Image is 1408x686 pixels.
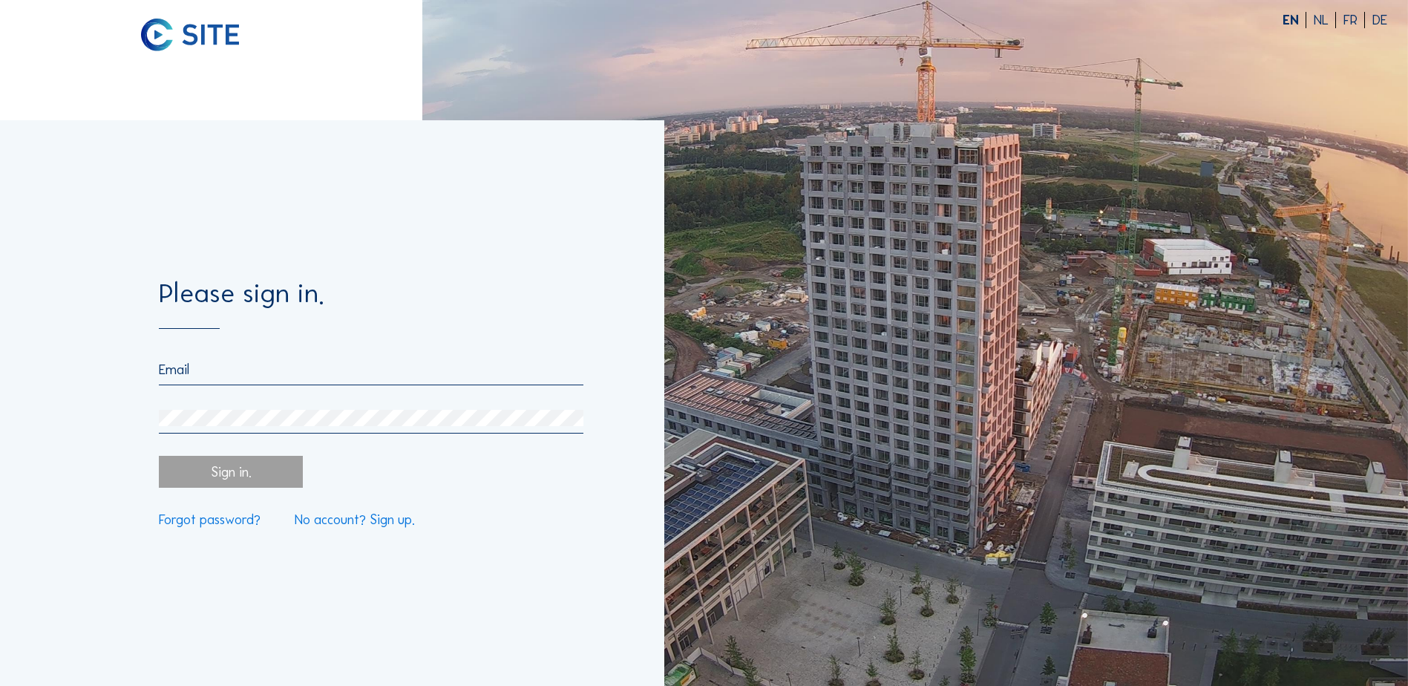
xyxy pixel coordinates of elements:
[159,456,302,488] div: Sign in.
[1283,13,1306,27] div: EN
[295,513,415,526] a: No account? Sign up.
[1314,13,1336,27] div: NL
[1343,13,1365,27] div: FR
[159,362,583,378] input: Email
[159,513,261,526] a: Forgot password?
[141,19,240,52] img: C-SITE logo
[1372,13,1387,27] div: DE
[159,280,583,329] div: Please sign in.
